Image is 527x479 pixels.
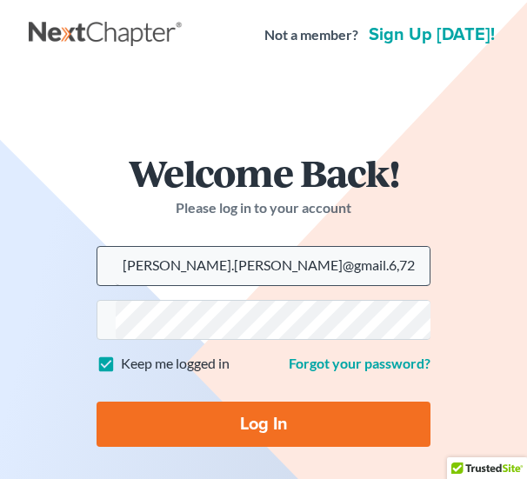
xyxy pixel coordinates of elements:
a: Forgot your password? [289,355,430,371]
a: Sign up [DATE]! [365,26,498,43]
label: Keep me logged in [121,354,230,374]
strong: Not a member? [264,25,358,45]
p: Please log in to your account [97,198,430,218]
input: Email Address [116,247,430,285]
input: Log In [97,402,430,447]
h1: Welcome Back! [97,154,430,191]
